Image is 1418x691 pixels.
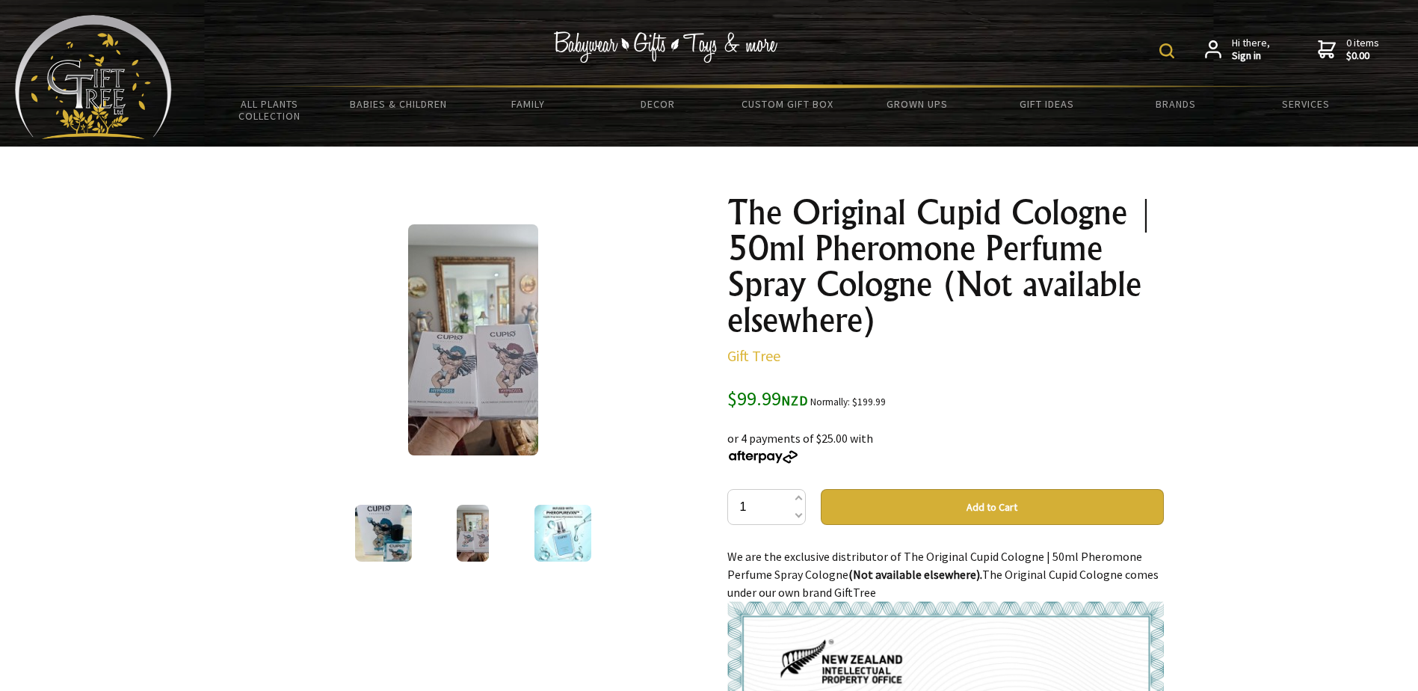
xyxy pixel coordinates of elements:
[334,88,463,120] a: Babies & Children
[463,88,593,120] a: Family
[355,505,412,562] img: The Original Cupid Cologne | 50ml Pheromone Perfume Spray Cologne (Not available elsewhere)
[727,386,808,411] span: $99.99
[1346,49,1379,63] strong: $0.00
[781,392,808,409] span: NZD
[727,450,799,464] img: Afterpay
[981,88,1111,120] a: Gift Ideas
[1232,37,1270,63] span: Hi there,
[727,194,1164,338] h1: The Original Cupid Cologne | 50ml Pheromone Perfume Spray Cologne (Not available elsewhere)
[534,505,591,562] img: The Original Cupid Cologne | 50ml Pheromone Perfume Spray Cologne (Not available elsewhere)
[1241,88,1370,120] a: Services
[1112,88,1241,120] a: Brands
[821,489,1164,525] button: Add to Cart
[593,88,722,120] a: Decor
[1232,49,1270,63] strong: Sign in
[408,224,538,455] img: The Original Cupid Cologne | 50ml Pheromone Perfume Spray Cologne (Not available elsewhere)
[554,31,778,63] img: Babywear - Gifts - Toys & more
[205,88,334,132] a: All Plants Collection
[457,505,489,562] img: The Original Cupid Cologne | 50ml Pheromone Perfume Spray Cologne (Not available elsewhere)
[848,567,982,582] strong: (Not available elsewhere).
[723,88,852,120] a: Custom Gift Box
[1318,37,1379,63] a: 0 items$0.00
[727,346,780,365] a: Gift Tree
[810,396,886,408] small: Normally: $199.99
[1205,37,1270,63] a: Hi there,Sign in
[15,15,172,139] img: Babyware - Gifts - Toys and more...
[852,88,981,120] a: Grown Ups
[727,411,1164,465] div: or 4 payments of $25.00 with
[1346,36,1379,63] span: 0 items
[1159,43,1174,58] img: product search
